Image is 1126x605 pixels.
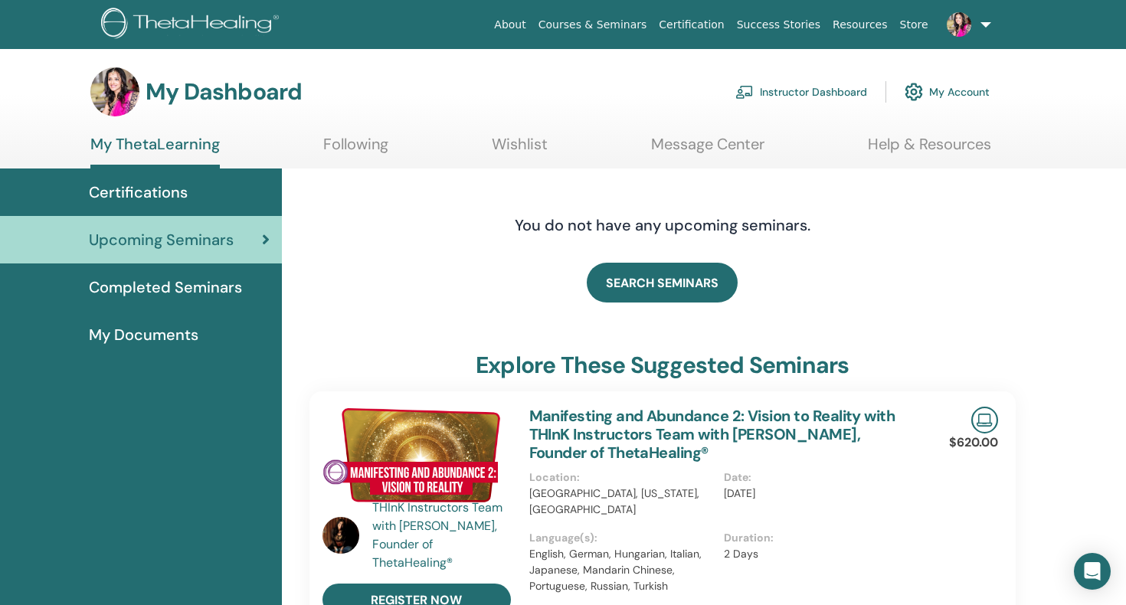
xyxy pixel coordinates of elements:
a: Certification [653,11,730,39]
p: [DATE] [724,486,909,502]
h4: You do not have any upcoming seminars. [421,216,904,234]
a: SEARCH SEMINARS [587,263,738,302]
img: Live Online Seminar [971,407,998,433]
p: Date : [724,469,909,486]
a: Help & Resources [868,135,991,165]
p: Duration : [724,530,909,546]
a: My Account [905,75,990,109]
p: Location : [529,469,715,486]
a: Manifesting and Abundance 2: Vision to Reality with THInK Instructors Team with [PERSON_NAME], Fo... [529,406,895,463]
a: Courses & Seminars [532,11,653,39]
h3: My Dashboard [146,78,302,106]
a: Resources [826,11,894,39]
p: Language(s) : [529,530,715,546]
h3: explore these suggested seminars [476,352,849,379]
img: default.jpg [947,12,971,37]
img: logo.png [101,8,284,42]
a: About [488,11,532,39]
a: Wishlist [492,135,548,165]
a: Following [323,135,388,165]
a: Success Stories [731,11,826,39]
img: chalkboard-teacher.svg [735,85,754,99]
span: Completed Seminars [89,276,242,299]
span: SEARCH SEMINARS [606,275,718,291]
a: My ThetaLearning [90,135,220,168]
img: default.jpg [322,517,359,554]
span: Upcoming Seminars [89,228,234,251]
a: Store [894,11,935,39]
span: My Documents [89,323,198,346]
p: $620.00 [949,433,998,452]
a: Message Center [651,135,764,165]
img: cog.svg [905,79,923,105]
a: THInK Instructors Team with [PERSON_NAME], Founder of ThetaHealing® [372,499,514,572]
span: Certifications [89,181,188,204]
p: [GEOGRAPHIC_DATA], [US_STATE], [GEOGRAPHIC_DATA] [529,486,715,518]
div: Open Intercom Messenger [1074,553,1111,590]
img: default.jpg [90,67,139,116]
p: English, German, Hungarian, Italian, Japanese, Mandarin Chinese, Portuguese, Russian, Turkish [529,546,715,594]
img: Manifesting and Abundance 2: Vision to Reality [322,407,511,503]
a: Instructor Dashboard [735,75,867,109]
p: 2 Days [724,546,909,562]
